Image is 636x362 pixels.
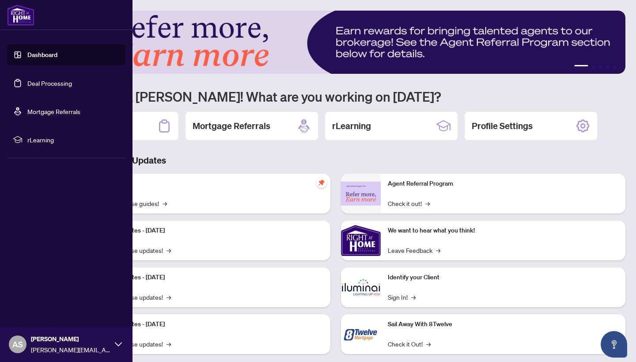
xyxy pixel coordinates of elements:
button: 5 [613,65,617,69]
a: Check it Out!→ [388,339,431,349]
button: 2 [592,65,595,69]
span: → [163,198,167,208]
span: → [425,198,430,208]
img: Identify your Client [341,267,381,307]
button: 3 [599,65,602,69]
p: Agent Referral Program [388,179,618,189]
span: [PERSON_NAME][EMAIL_ADDRESS][DOMAIN_NAME] [31,345,110,354]
span: → [167,245,171,255]
button: 4 [606,65,609,69]
a: Deal Processing [27,79,72,87]
img: Slide 0 [46,11,625,74]
p: Sail Away With 8Twelve [388,320,618,329]
a: Mortgage Referrals [27,107,80,115]
p: We want to hear what you think! [388,226,618,236]
h1: Welcome back [PERSON_NAME]! What are you working on [DATE]? [46,88,625,105]
p: Platform Updates - [DATE] [93,320,323,329]
a: Check it out!→ [388,198,430,208]
p: Self-Help [93,179,323,189]
h2: Mortgage Referrals [193,120,270,132]
span: AS [12,338,23,351]
span: → [436,245,440,255]
span: → [426,339,431,349]
h2: rLearning [332,120,371,132]
span: → [167,339,171,349]
a: Leave Feedback→ [388,245,440,255]
p: Platform Updates - [DATE] [93,273,323,282]
p: Platform Updates - [DATE] [93,226,323,236]
span: pushpin [316,177,327,188]
h3: Brokerage & Industry Updates [46,154,625,167]
img: Sail Away With 8Twelve [341,314,381,354]
span: [PERSON_NAME] [31,334,110,344]
a: Dashboard [27,51,57,59]
img: We want to hear what you think! [341,221,381,260]
img: logo [7,4,34,26]
span: → [411,292,416,302]
button: Open asap [601,331,627,358]
p: Identify your Client [388,273,618,282]
span: → [167,292,171,302]
a: Sign In!→ [388,292,416,302]
span: rLearning [27,135,119,145]
h2: Profile Settings [472,120,533,132]
img: Agent Referral Program [341,182,381,206]
button: 1 [574,65,588,69]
